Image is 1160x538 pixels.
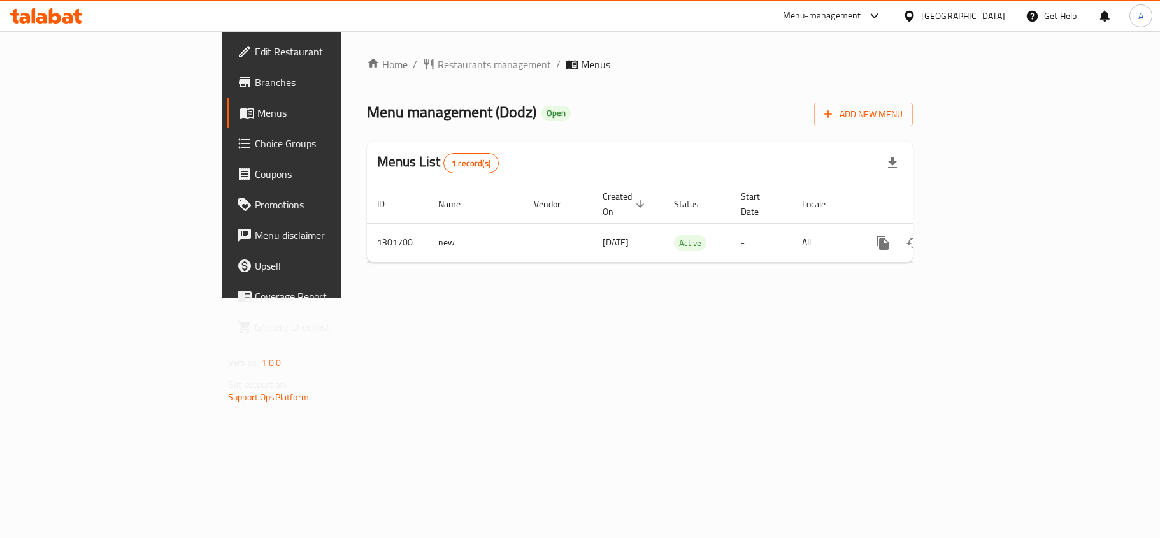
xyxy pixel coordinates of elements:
[227,220,415,251] a: Menu disclaimer
[674,236,706,251] span: Active
[227,36,415,67] a: Edit Restaurant
[824,106,903,122] span: Add New Menu
[792,223,857,262] td: All
[227,312,415,342] a: Grocery Checklist
[227,128,415,159] a: Choice Groups
[227,281,415,312] a: Coverage Report
[255,289,405,304] span: Coverage Report
[783,8,861,24] div: Menu-management
[898,228,929,258] button: Change Status
[367,185,1000,263] table: enhanced table
[227,98,415,128] a: Menus
[255,44,405,59] span: Edit Restaurant
[257,105,405,120] span: Menus
[802,196,842,212] span: Locale
[227,189,415,220] a: Promotions
[255,228,405,243] span: Menu disclaimer
[1138,9,1143,23] span: A
[541,108,571,119] span: Open
[228,354,259,371] span: Version:
[741,189,777,219] span: Start Date
[814,103,913,126] button: Add New Menu
[228,376,287,393] span: Get support on:
[877,148,908,178] div: Export file
[227,251,415,281] a: Upsell
[868,228,898,258] button: more
[255,136,405,151] span: Choice Groups
[603,234,629,251] span: [DATE]
[438,196,477,212] span: Name
[438,57,551,72] span: Restaurants management
[921,9,1005,23] div: [GEOGRAPHIC_DATA]
[261,354,281,371] span: 1.0.0
[255,197,405,212] span: Promotions
[541,106,571,121] div: Open
[443,153,499,173] div: Total records count
[255,75,405,90] span: Branches
[428,223,524,262] td: new
[377,152,499,173] h2: Menus List
[556,57,561,72] li: /
[674,235,706,251] div: Active
[228,389,309,405] a: Support.OpsPlatform
[534,196,577,212] span: Vendor
[377,196,401,212] span: ID
[367,98,536,126] span: Menu management ( Dodz )
[581,57,610,72] span: Menus
[857,185,1000,224] th: Actions
[367,57,913,72] nav: breadcrumb
[422,57,551,72] a: Restaurants management
[603,189,648,219] span: Created On
[731,223,792,262] td: -
[255,319,405,335] span: Grocery Checklist
[444,157,498,170] span: 1 record(s)
[255,258,405,273] span: Upsell
[227,159,415,189] a: Coupons
[227,67,415,98] a: Branches
[255,166,405,182] span: Coupons
[674,196,715,212] span: Status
